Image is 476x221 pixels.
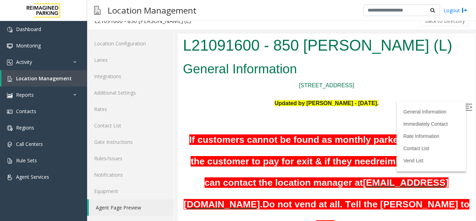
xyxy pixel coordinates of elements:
span: Contacts [16,108,36,115]
h1: L21091600 - 850 [PERSON_NAME] (L) [5,1,292,23]
h2: General Information [5,27,292,45]
a: Agent Page Preview [89,199,174,216]
h3: Location Management [104,2,200,19]
img: 'icon' [7,109,13,115]
img: pageIcon [94,2,101,19]
div: L21091600 - 850 [PERSON_NAME] (L) [94,16,191,25]
font: [EMAIL_ADDRESS][DOMAIN_NAME] [6,144,271,176]
img: 'icon' [7,43,13,49]
img: 'icon' [7,60,13,65]
a: General Information [225,75,269,81]
span: Monitoring [16,42,41,49]
a: Location Management [1,70,87,87]
a: Gate Instructions [87,134,174,150]
a: Location Configuration [87,35,174,52]
button: Back to Directory [421,16,469,26]
a: Lanes [87,52,174,68]
a: Additional Settings [87,84,174,101]
span: ask the customer to pay for exit & if they need [13,101,286,133]
a: Rates [87,101,174,117]
a: Contact List [225,112,251,118]
span: Rule Sets [16,157,37,164]
span: If customers cannot be found as monthly parkers in [11,101,240,111]
a: Integrations [87,68,174,84]
span: Agent Services [16,174,49,180]
span: Call Centers [16,141,43,147]
a: [STREET_ADDRESS] [121,49,176,55]
img: 'icon' [7,93,13,98]
span: Dashboard [16,26,41,32]
img: Open/Close Sidebar Menu [287,70,294,77]
img: 'icon' [7,125,13,131]
img: 'icon' [7,27,13,32]
a: Immediately Contact [225,88,270,93]
a: Rate Information [225,100,262,105]
img: 'icon' [7,76,13,82]
font: Do not vend at all. Tell the [PERSON_NAME] to pay. [85,165,292,198]
span: Regions [16,124,34,131]
img: 'icon' [7,158,13,164]
span: reimbursement [198,123,266,133]
a: Rules/Issues [87,150,174,167]
span: Activity [16,59,32,65]
a: Contact List [87,117,174,134]
font: . [82,165,85,176]
img: 'icon' [7,142,13,147]
a: Vend List [225,124,246,130]
img: 'icon' [7,175,13,180]
img: logout [462,7,467,14]
a: Equipment [87,183,174,199]
span: Updated by [PERSON_NAME] - [DATE]. [97,67,201,73]
span: Location Management [16,75,72,82]
a: Logout [444,7,467,14]
a: Notifications [87,167,174,183]
span: Reports [16,91,34,98]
